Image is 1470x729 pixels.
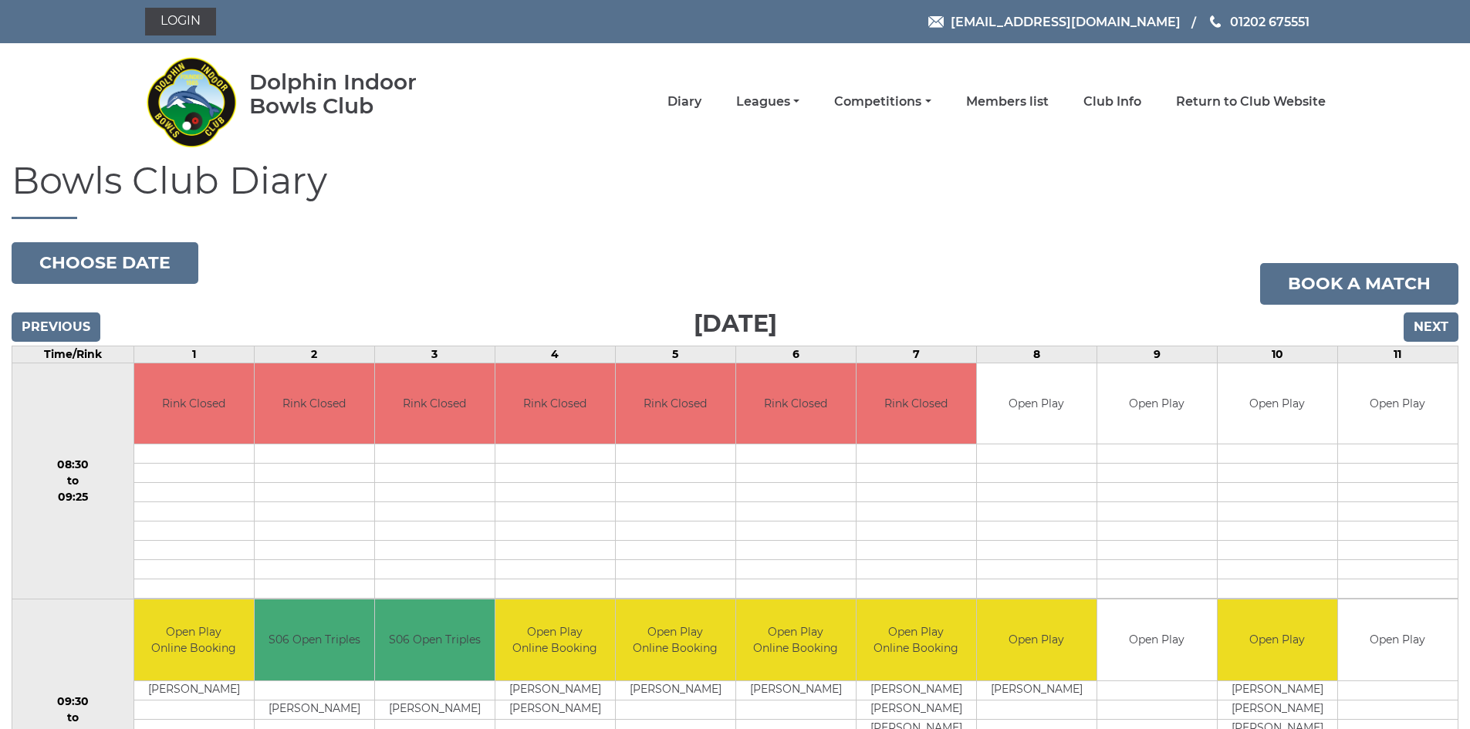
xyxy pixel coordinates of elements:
td: 1 [133,346,254,363]
td: Open Play [1097,599,1217,680]
td: Open Play [1218,599,1337,680]
td: Rink Closed [375,363,495,444]
a: Login [145,8,216,35]
td: Open Play Online Booking [134,599,254,680]
td: Rink Closed [616,363,735,444]
td: S06 Open Triples [255,599,374,680]
td: [PERSON_NAME] [1218,700,1337,719]
td: Open Play [977,363,1097,444]
td: Rink Closed [495,363,615,444]
td: 9 [1097,346,1217,363]
a: Members list [966,93,1049,110]
a: Diary [667,93,701,110]
td: Open Play [1338,363,1458,444]
div: Dolphin Indoor Bowls Club [249,70,466,118]
td: Open Play Online Booking [495,599,615,680]
td: [PERSON_NAME] [495,700,615,719]
a: Club Info [1083,93,1141,110]
h1: Bowls Club Diary [12,160,1458,219]
a: Email [EMAIL_ADDRESS][DOMAIN_NAME] [928,12,1181,32]
td: Open Play [1338,599,1458,680]
td: Open Play Online Booking [857,599,976,680]
td: Open Play [1097,363,1217,444]
td: Rink Closed [736,363,856,444]
td: Rink Closed [857,363,976,444]
td: 8 [976,346,1097,363]
img: Email [928,16,944,28]
button: Choose date [12,242,198,284]
a: Competitions [834,93,931,110]
img: Phone us [1210,15,1221,28]
td: [PERSON_NAME] [736,680,856,700]
span: [EMAIL_ADDRESS][DOMAIN_NAME] [951,14,1181,29]
a: Phone us 01202 675551 [1208,12,1309,32]
td: 10 [1217,346,1337,363]
input: Next [1404,312,1458,342]
img: Dolphin Indoor Bowls Club [145,48,238,156]
td: [PERSON_NAME] [1218,680,1337,700]
td: [PERSON_NAME] [857,700,976,719]
input: Previous [12,312,100,342]
td: 2 [254,346,374,363]
td: 6 [735,346,856,363]
td: Open Play Online Booking [736,599,856,680]
a: Leagues [736,93,799,110]
td: 4 [495,346,615,363]
td: 11 [1337,346,1458,363]
td: [PERSON_NAME] [616,680,735,700]
span: 01202 675551 [1230,14,1309,29]
td: [PERSON_NAME] [977,680,1097,700]
td: Open Play Online Booking [616,599,735,680]
td: 3 [374,346,495,363]
a: Return to Club Website [1176,93,1326,110]
td: S06 Open Triples [375,599,495,680]
td: 7 [856,346,976,363]
a: Book a match [1260,263,1458,305]
td: [PERSON_NAME] [375,700,495,719]
td: Open Play [1218,363,1337,444]
td: Open Play [977,599,1097,680]
td: [PERSON_NAME] [857,680,976,700]
td: Rink Closed [255,363,374,444]
td: Rink Closed [134,363,254,444]
td: [PERSON_NAME] [255,700,374,719]
td: [PERSON_NAME] [134,680,254,700]
td: 08:30 to 09:25 [12,363,134,599]
td: 5 [615,346,735,363]
td: [PERSON_NAME] [495,680,615,700]
td: Time/Rink [12,346,134,363]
